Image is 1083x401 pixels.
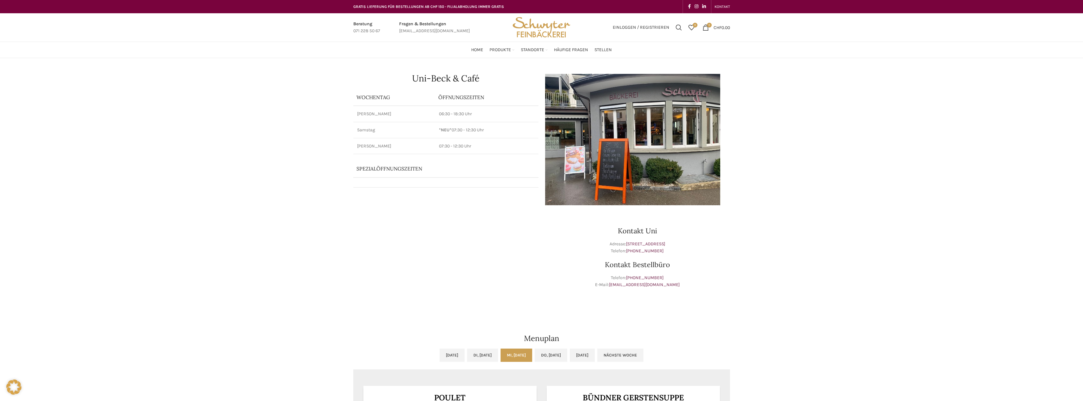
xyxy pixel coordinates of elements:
[693,2,700,11] a: Instagram social link
[467,349,498,362] a: Di, [DATE]
[707,23,712,27] span: 0
[610,21,672,34] a: Einloggen / Registrieren
[715,4,730,9] span: KONTAKT
[609,282,680,287] a: [EMAIL_ADDRESS][DOMAIN_NAME]
[356,165,518,172] p: Spezialöffnungszeiten
[714,25,730,30] bdi: 0.00
[356,94,432,101] p: Wochentag
[471,47,483,53] span: Home
[353,335,730,342] h2: Menuplan
[438,94,535,101] p: ÖFFNUNGSZEITEN
[510,13,572,42] img: Bäckerei Schwyter
[399,21,470,35] a: Infobox link
[685,21,698,34] div: Meine Wunschliste
[501,349,532,362] a: Mi, [DATE]
[570,349,595,362] a: [DATE]
[353,21,380,35] a: Infobox link
[545,261,730,268] h3: Kontakt Bestellbüro
[353,74,538,83] h1: Uni-Beck & Café
[545,241,730,255] p: Adresse: Telefon:
[357,111,432,117] p: [PERSON_NAME]
[554,44,588,56] a: Häufige Fragen
[685,21,698,34] a: 0
[545,274,730,289] p: Telefon: E-Mail:
[715,0,730,13] a: KONTAKT
[626,241,665,247] a: [STREET_ADDRESS]
[613,25,669,30] span: Einloggen / Registrieren
[594,47,612,53] span: Stellen
[699,21,733,34] a: 0 CHF0.00
[597,349,643,362] a: Nächste Woche
[700,2,708,11] a: Linkedin social link
[490,47,511,53] span: Produkte
[521,44,548,56] a: Standorte
[672,21,685,34] a: Suchen
[490,44,514,56] a: Produkte
[693,23,697,27] span: 0
[357,127,432,133] p: Samstag
[357,143,432,149] p: [PERSON_NAME]
[626,275,664,280] a: [PHONE_NUMBER]
[353,4,504,9] span: GRATIS LIEFERUNG FÜR BESTELLUNGEN AB CHF 150 - FILIALABHOLUNG IMMER GRATIS
[521,47,544,53] span: Standorte
[626,248,664,254] a: [PHONE_NUMBER]
[554,47,588,53] span: Häufige Fragen
[510,24,572,30] a: Site logo
[714,25,721,30] span: CHF
[471,44,483,56] a: Home
[711,0,733,13] div: Secondary navigation
[439,111,534,117] p: 06:30 - 18:30 Uhr
[440,349,465,362] a: [DATE]
[353,212,538,306] iframe: schwyter bäckerei dufourstrasse
[439,127,534,133] p: 07:30 - 12:30 Uhr
[350,44,733,56] div: Main navigation
[439,143,534,149] p: 07:30 - 12:30 Uhr
[535,349,567,362] a: Do, [DATE]
[545,227,730,234] h3: Kontakt Uni
[594,44,612,56] a: Stellen
[686,2,693,11] a: Facebook social link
